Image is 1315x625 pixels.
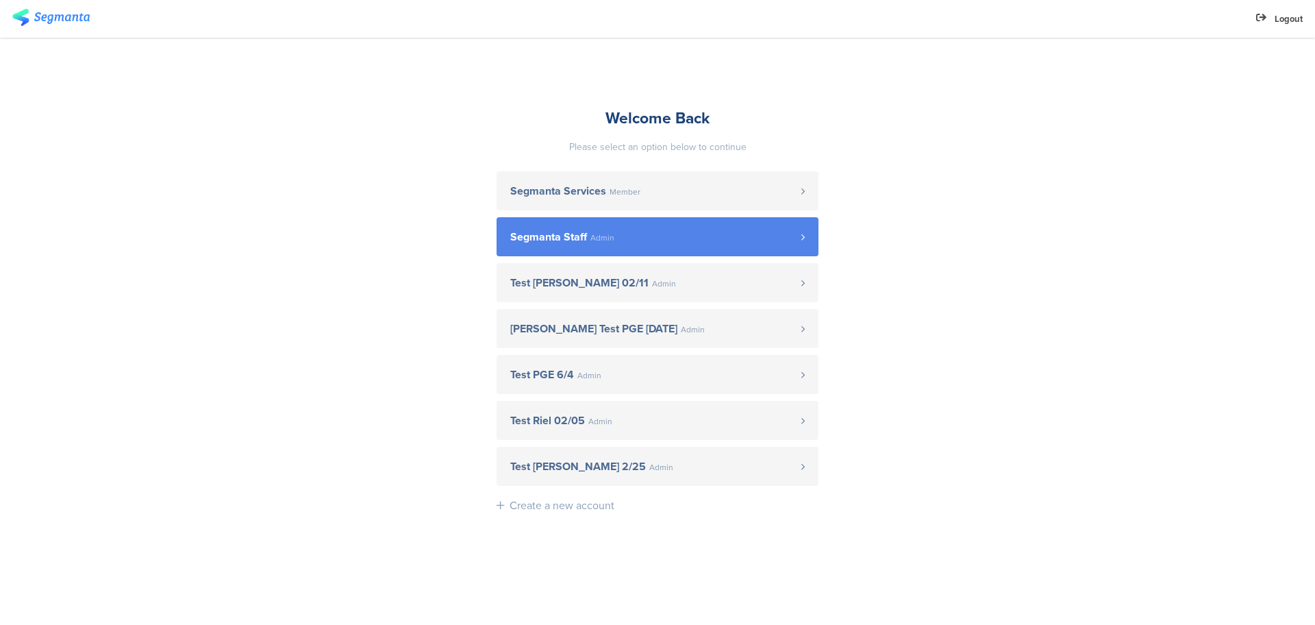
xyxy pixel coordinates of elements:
[497,140,818,154] div: Please select an option below to continue
[590,234,614,242] span: Admin
[681,326,705,334] span: Admin
[649,463,673,471] span: Admin
[497,447,818,486] a: Test [PERSON_NAME] 2/25 Admin
[652,280,676,288] span: Admin
[510,323,677,334] span: [PERSON_NAME] Test PGE [DATE]
[510,232,587,243] span: Segmanta Staff
[510,186,606,197] span: Segmanta Services
[577,371,601,380] span: Admin
[497,355,818,394] a: Test PGE 6/4 Admin
[12,9,90,26] img: segmanta logo
[497,106,818,130] div: Welcome Back
[610,188,640,196] span: Member
[497,401,818,440] a: Test Riel 02/05 Admin
[497,309,818,348] a: [PERSON_NAME] Test PGE [DATE] Admin
[497,171,818,210] a: Segmanta Services Member
[1275,12,1303,25] span: Logout
[588,417,612,426] span: Admin
[510,369,574,380] span: Test PGE 6/4
[497,263,818,302] a: Test [PERSON_NAME] 02/11 Admin
[510,278,649,289] span: Test [PERSON_NAME] 02/11
[497,217,818,256] a: Segmanta Staff Admin
[510,461,646,472] span: Test [PERSON_NAME] 2/25
[510,415,585,426] span: Test Riel 02/05
[510,498,614,513] div: Create a new account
